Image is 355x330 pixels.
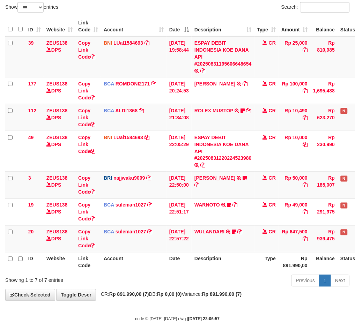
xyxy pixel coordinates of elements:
a: Next [331,275,350,287]
td: Rp 49,000 [279,198,310,225]
a: Copy Rp 100,000 to clipboard [303,88,308,93]
a: Copy ESPAY DEBIT INDONESIA KOE DANA API #20250831195606648654 to clipboard [200,68,205,74]
th: Link Code [75,252,101,272]
td: Rp 1,695,488 [310,77,338,104]
a: Copy Link Code [78,175,95,195]
a: Copy Link Code [78,81,95,100]
a: Copy ESPAY DEBIT INDONESIA KOE DANA API #20250831220224523980 to clipboard [200,163,205,168]
td: Rp 50,000 [279,172,310,198]
td: [DATE] 22:57:22 [167,225,192,252]
td: Rp 100,000 [279,77,310,104]
th: Date [167,252,192,272]
a: Copy LUal1584693 to clipboard [145,135,149,140]
td: [DATE] 22:51:17 [167,198,192,225]
a: Copy suleman1027 to clipboard [148,229,153,235]
span: BCA [104,81,114,87]
a: Copy suleman1027 to clipboard [148,202,153,208]
th: Description: activate to sort column ascending [192,16,254,36]
a: Copy WULANDARI to clipboard [237,229,242,235]
th: Link Code: activate to sort column ascending [75,16,101,36]
a: WULANDARI [194,229,224,235]
a: 1 [319,275,331,287]
th: Amount: activate to sort column ascending [279,16,310,36]
span: Has Note [341,108,348,114]
td: DPS [44,225,75,252]
a: [PERSON_NAME] [194,81,235,87]
td: [DATE] 22:05:29 [167,131,192,172]
span: BCA [104,202,114,208]
td: [DATE] 22:50:00 [167,172,192,198]
a: suleman1027 [116,229,146,235]
span: Has Note [341,176,348,182]
a: ZEUS138 [46,81,68,87]
td: Rp 10,000 [279,131,310,172]
a: ZEUS138 [46,229,68,235]
a: ESPAY DEBIT INDONESIA KOE DANA API #20250831195606648654 [194,40,252,67]
a: ROLEX MUSTOP [194,108,234,113]
a: ZEUS138 [46,108,68,113]
span: 177 [28,81,36,87]
a: Copy najjwaku9009 to clipboard [146,175,151,181]
a: Copy Link Code [78,202,95,222]
td: Rp 185,007 [310,172,338,198]
span: CR [269,81,276,87]
span: Has Note [341,203,348,209]
a: ZEUS138 [46,175,68,181]
th: Balance [310,16,338,36]
a: ALDI1368 [115,108,138,113]
td: [DATE] 21:34:08 [167,104,192,131]
span: 39 [28,40,34,46]
span: BCA [104,229,114,235]
a: Copy ALDI1368 to clipboard [139,108,144,113]
a: ROMDONI2171 [116,81,150,87]
a: Copy Rp 49,000 to clipboard [303,209,308,215]
span: BRI [104,175,112,181]
th: Account [101,252,167,272]
a: WARNOTO [194,202,220,208]
td: DPS [44,36,75,77]
span: 20 [28,229,34,235]
strong: [DATE] 23:06:57 [188,317,220,322]
a: Copy Rp 10,490 to clipboard [303,115,308,120]
a: Copy Link Code [78,229,95,249]
th: ID: activate to sort column ascending [25,16,44,36]
span: 49 [28,135,34,140]
span: 112 [28,108,36,113]
a: Copy Link Code [78,108,95,127]
th: ID [25,252,44,272]
a: Copy ABDUL GAFUR to clipboard [243,81,248,87]
a: Previous [291,275,319,287]
input: Search: [300,2,350,13]
a: LUal1584693 [113,135,143,140]
td: Rp 25,000 [279,36,310,77]
span: 3 [28,175,31,181]
a: suleman1027 [116,202,146,208]
span: BCA [104,108,114,113]
a: LUal1584693 [113,40,143,46]
a: [PERSON_NAME] [194,175,235,181]
td: [DATE] 19:58:44 [167,36,192,77]
span: CR [269,135,276,140]
a: Copy ROLEX MUSTOP to clipboard [246,108,251,113]
a: najjwaku9009 [113,175,145,181]
td: Rp 230,990 [310,131,338,172]
a: ESPAY DEBIT INDONESIA KOE DANA API #20250831220224523980 [194,135,252,161]
label: Search: [281,2,350,13]
span: CR [269,202,276,208]
td: Rp 291,975 [310,198,338,225]
span: BNI [104,40,112,46]
th: Website: activate to sort column ascending [44,16,75,36]
th: Description [192,252,254,272]
label: Show entries [5,2,58,13]
span: Has Note [341,230,348,235]
span: CR [269,229,276,235]
a: Copy Link Code [78,135,95,154]
td: Rp 647,500 [279,225,310,252]
th: Rp 891.990,00 [279,252,310,272]
td: DPS [44,198,75,225]
span: BNI [104,135,112,140]
small: code © [DATE]-[DATE] dwg | [135,317,220,322]
strong: Rp 0,00 (0) [157,292,182,297]
a: Copy WARNOTO to clipboard [233,202,238,208]
strong: Rp 891.990,00 (7) [202,292,242,297]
